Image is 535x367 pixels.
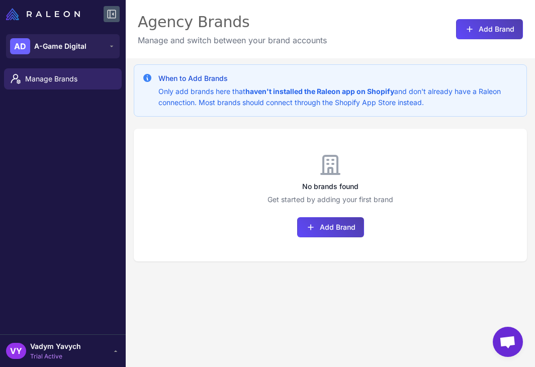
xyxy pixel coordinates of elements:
[134,181,527,192] h3: No brands found
[6,34,120,58] button: ADA-Game Digital
[158,73,518,84] h3: When to Add Brands
[138,34,327,46] p: Manage and switch between your brand accounts
[25,73,114,84] span: Manage Brands
[6,8,84,20] a: Raleon Logo
[158,86,518,108] p: Only add brands here that and don't already have a Raleon connection. Most brands should connect ...
[30,352,81,361] span: Trial Active
[6,343,26,359] div: VY
[10,38,30,54] div: AD
[34,41,86,52] span: A-Game Digital
[456,19,523,39] button: Add Brand
[30,341,81,352] span: Vadym Yavych
[138,12,327,32] div: Agency Brands
[493,327,523,357] div: Open chat
[245,87,394,96] strong: haven't installed the Raleon app on Shopify
[134,194,527,205] p: Get started by adding your first brand
[4,68,122,89] a: Manage Brands
[297,217,364,237] button: Add Brand
[6,8,80,20] img: Raleon Logo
